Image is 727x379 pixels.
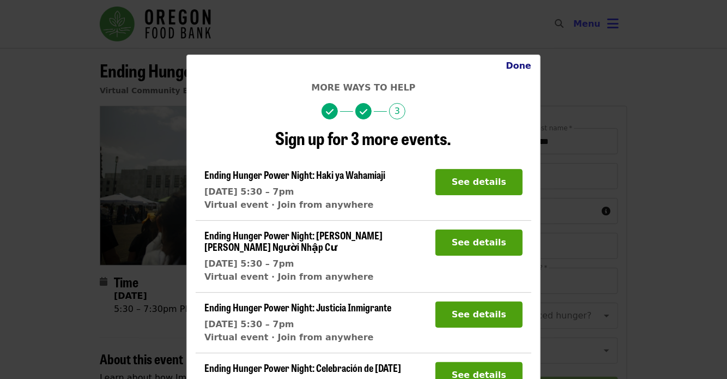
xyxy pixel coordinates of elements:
[435,169,523,195] button: See details
[497,55,540,77] button: Close
[204,318,391,331] div: [DATE] 5:30 – 7pm
[435,309,523,320] a: See details
[204,300,391,314] span: Ending Hunger Power Night: Justicia Inmigrante
[204,185,385,198] div: [DATE] 5:30 – 7pm
[204,331,391,344] div: Virtual event · Join from anywhere
[435,237,523,248] a: See details
[204,360,401,375] span: Ending Hunger Power Night: Celebración de [DATE]
[276,125,452,151] span: Sign up for 3 more events.
[204,302,391,344] a: Ending Hunger Power Night: Justicia Inmigrante[DATE] 5:30 – 7pmVirtual event · Join from anywhere
[360,107,367,117] i: check icon
[204,228,383,254] span: Ending Hunger Power Night: [PERSON_NAME] [PERSON_NAME] Người Nhập Cư
[204,270,427,284] div: Virtual event · Join from anywhere
[311,82,415,93] span: More ways to help
[389,103,405,119] span: 3
[204,198,385,212] div: Virtual event · Join from anywhere
[435,177,523,187] a: See details
[204,167,385,182] span: Ending Hunger Power Night: Haki ya Wahamiaji
[435,230,523,256] button: See details
[204,230,427,284] a: Ending Hunger Power Night: [PERSON_NAME] [PERSON_NAME] Người Nhập Cư[DATE] 5:30 – 7pmVirtual even...
[326,107,334,117] i: check icon
[204,169,385,212] a: Ending Hunger Power Night: Haki ya Wahamiaji[DATE] 5:30 – 7pmVirtual event · Join from anywhere
[204,257,427,270] div: [DATE] 5:30 – 7pm
[435,302,523,328] button: See details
